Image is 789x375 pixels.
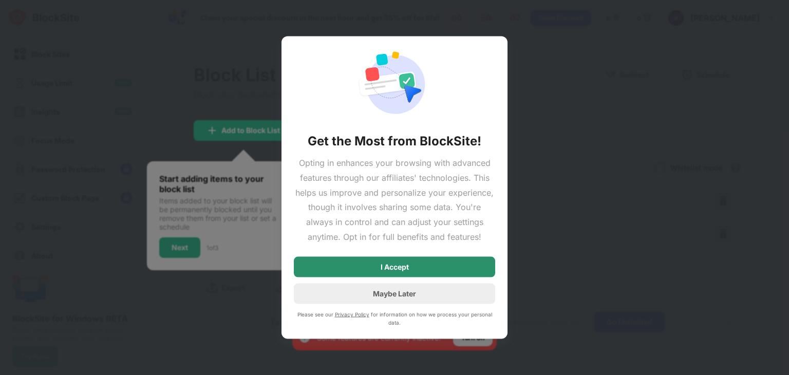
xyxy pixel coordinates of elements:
div: Opting in enhances your browsing with advanced features through our affiliates' technologies. Thi... [294,156,495,245]
img: action-permission-required.svg [358,49,431,121]
div: Get the Most from BlockSite! [308,133,481,149]
div: Please see our for information on how we process your personal data. [294,310,495,326]
div: Maybe Later [373,289,416,298]
div: I Accept [381,262,409,271]
a: Privacy Policy [335,311,369,317]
